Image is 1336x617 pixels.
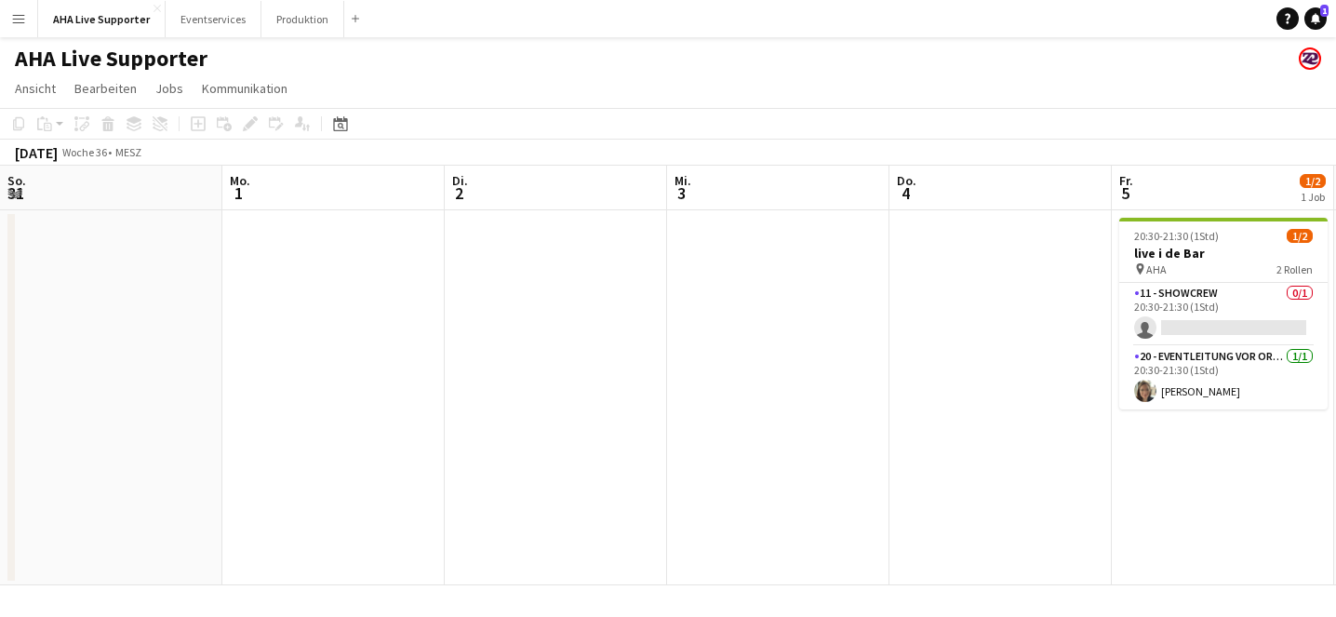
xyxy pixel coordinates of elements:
[1119,245,1328,262] h3: live i de Bar
[67,76,144,101] a: Bearbeiten
[15,80,56,97] span: Ansicht
[1119,283,1328,346] app-card-role: 11 - Showcrew0/120:30-21:30 (1Std)
[675,172,691,189] span: Mi.
[1119,346,1328,409] app-card-role: 20 - Eventleitung vor Ort (ZP)1/120:30-21:30 (1Std)[PERSON_NAME]
[452,172,468,189] span: Di.
[1299,47,1321,70] app-user-avatar: Team Zeitpol
[1119,172,1133,189] span: Fr.
[115,145,141,159] div: MESZ
[61,145,108,159] span: Woche 36
[5,182,26,204] span: 31
[202,80,287,97] span: Kommunikation
[7,172,26,189] span: So.
[897,172,916,189] span: Do.
[230,172,250,189] span: Mo.
[1119,218,1328,409] app-job-card: 20:30-21:30 (1Std)1/2live i de Bar AHA2 Rollen11 - Showcrew0/120:30-21:30 (1Std) 20 - Eventleitun...
[1287,229,1313,243] span: 1/2
[1146,262,1167,276] span: AHA
[261,1,344,37] button: Produktion
[1300,174,1326,188] span: 1/2
[1116,182,1133,204] span: 5
[155,80,183,97] span: Jobs
[449,182,468,204] span: 2
[227,182,250,204] span: 1
[1304,7,1327,30] a: 1
[7,76,63,101] a: Ansicht
[15,143,58,162] div: [DATE]
[1301,190,1325,204] div: 1 Job
[1320,5,1329,17] span: 1
[15,45,207,73] h1: AHA Live Supporter
[194,76,295,101] a: Kommunikation
[148,76,191,101] a: Jobs
[672,182,691,204] span: 3
[894,182,916,204] span: 4
[38,1,166,37] button: AHA Live Supporter
[74,80,137,97] span: Bearbeiten
[1276,262,1313,276] span: 2 Rollen
[1134,229,1219,243] span: 20:30-21:30 (1Std)
[166,1,261,37] button: Eventservices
